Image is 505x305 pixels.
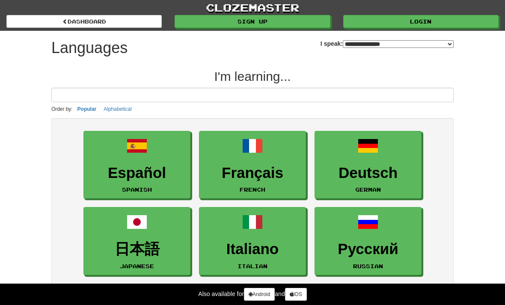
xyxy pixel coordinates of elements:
[319,241,417,258] h3: Русский
[238,263,267,269] small: Italian
[319,165,417,181] h3: Deutsch
[244,288,275,301] a: Android
[321,39,454,48] label: I speak:
[122,187,152,192] small: Spanish
[120,263,154,269] small: Japanese
[6,15,162,28] a: dashboard
[51,106,73,112] small: Order by:
[315,207,422,275] a: РусскийRussian
[101,104,134,114] button: Alphabetical
[285,288,307,301] a: iOS
[240,187,265,192] small: French
[199,131,306,199] a: FrançaisFrench
[355,187,381,192] small: German
[88,241,186,258] h3: 日本語
[343,15,499,28] a: Login
[315,131,422,199] a: DeutschGerman
[51,69,454,83] h2: I'm learning...
[204,241,301,258] h3: Italiano
[88,165,186,181] h3: Español
[83,131,190,199] a: EspañolSpanish
[51,39,128,56] h1: Languages
[343,40,454,48] select: I speak:
[75,104,99,114] button: Popular
[175,15,330,28] a: Sign up
[204,165,301,181] h3: Français
[83,207,190,275] a: 日本語Japanese
[353,263,383,269] small: Russian
[199,207,306,275] a: ItalianoItalian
